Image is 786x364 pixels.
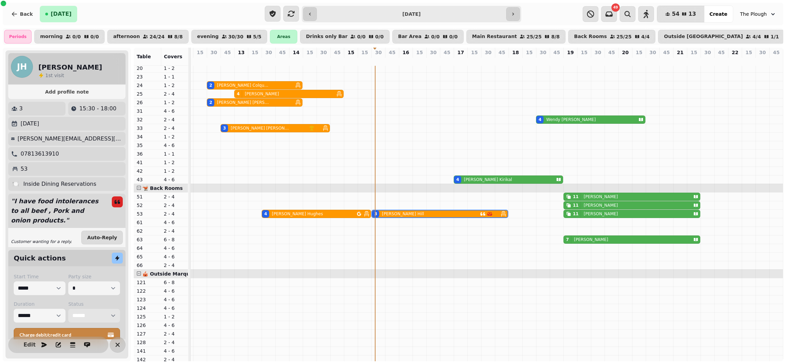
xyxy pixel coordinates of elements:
[760,57,765,64] p: 0
[197,57,203,64] p: 0
[471,49,478,56] p: 15
[136,262,158,269] p: 66
[752,34,761,39] p: 4 / 4
[704,6,733,22] button: Create
[704,49,711,56] p: 30
[566,237,569,242] div: 7
[8,194,106,228] p: " I have food intolerances to all beef , Pork and onion products. "
[231,125,290,131] p: [PERSON_NAME] [PERSON_NAME]
[17,135,123,143] p: [PERSON_NAME][EMAIL_ADDRESS][PERSON_NAME][DOMAIN_NAME]
[136,296,158,303] p: 123
[664,57,669,64] p: 0
[403,49,409,56] p: 16
[538,117,541,122] div: 4
[732,49,738,56] p: 22
[81,231,123,244] button: Auto-Reply
[45,72,64,79] p: visit
[568,57,573,64] p: 18
[136,348,158,354] p: 141
[164,245,185,252] p: 4 - 6
[5,6,38,22] button: Back
[14,273,65,280] label: Start Time
[771,34,779,39] p: 1 / 1
[136,65,158,72] p: 20
[21,165,27,173] p: 53
[389,57,395,64] p: 0
[472,57,477,64] p: 0
[136,245,158,252] p: 64
[573,194,579,199] div: 11
[228,34,243,39] p: 30 / 30
[164,142,185,149] p: 4 - 6
[11,87,123,96] button: Add profile note
[79,105,116,113] p: 15:30 - 18:00
[736,8,781,20] button: The Plough
[136,82,158,89] p: 24
[17,63,27,71] span: JH
[746,57,751,64] p: 0
[272,211,323,217] p: [PERSON_NAME] Hughes
[87,235,117,240] span: Auto-Reply
[136,108,158,114] p: 31
[164,202,185,209] p: 2 - 4
[279,49,286,56] p: 45
[164,133,185,140] p: 1 - 2
[456,177,459,182] div: 4
[211,57,216,64] p: 4
[211,49,217,56] p: 30
[164,339,185,346] p: 2 - 4
[718,57,724,64] p: 0
[217,83,270,88] p: [PERSON_NAME] Colquhoun
[650,49,656,56] p: 30
[209,83,212,88] div: 2
[403,57,408,64] p: 0
[466,30,565,44] button: Main Restaurant25/258/8
[774,57,779,64] p: 0
[197,49,203,56] p: 15
[136,73,158,80] p: 23
[664,34,743,39] p: Outside [GEOGRAPHIC_DATA]
[25,342,34,348] span: Edit
[546,117,596,122] p: Wendy [PERSON_NAME]
[485,49,491,56] p: 30
[306,34,347,39] p: Drinks only Bar
[191,30,267,44] button: evening30/305/5
[657,6,704,22] button: 5413
[164,262,185,269] p: 2 - 4
[265,49,272,56] p: 30
[691,49,697,56] p: 15
[164,125,185,132] p: 2 - 4
[164,65,185,72] p: 1 - 2
[20,12,33,16] span: Back
[136,219,158,226] p: 61
[746,49,752,56] p: 15
[136,236,158,243] p: 63
[164,168,185,174] p: 1 - 2
[136,339,158,346] p: 128
[164,253,185,260] p: 4 - 6
[136,125,158,132] p: 33
[11,239,72,244] p: Customer wanting for a reply.
[136,210,158,217] p: 53
[375,49,382,56] p: 30
[164,108,185,114] p: 4 - 6
[705,57,710,64] p: 0
[34,30,105,44] button: morning0/00/0
[16,89,117,94] span: Add profile note
[237,91,239,97] div: 4
[609,57,614,64] p: 0
[136,253,158,260] p: 65
[334,57,340,64] p: 0
[164,236,185,243] p: 6 - 8
[164,356,185,363] p: 2 - 4
[164,296,185,303] p: 4 - 6
[641,34,650,39] p: 4 / 4
[238,57,244,64] p: 6
[164,176,185,183] p: 4 - 6
[51,11,72,17] span: [DATE]
[581,49,587,56] p: 15
[307,57,312,64] p: 0
[217,100,270,105] p: [PERSON_NAME] [PERSON_NAME]
[595,57,600,64] p: 0
[677,57,683,64] p: 0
